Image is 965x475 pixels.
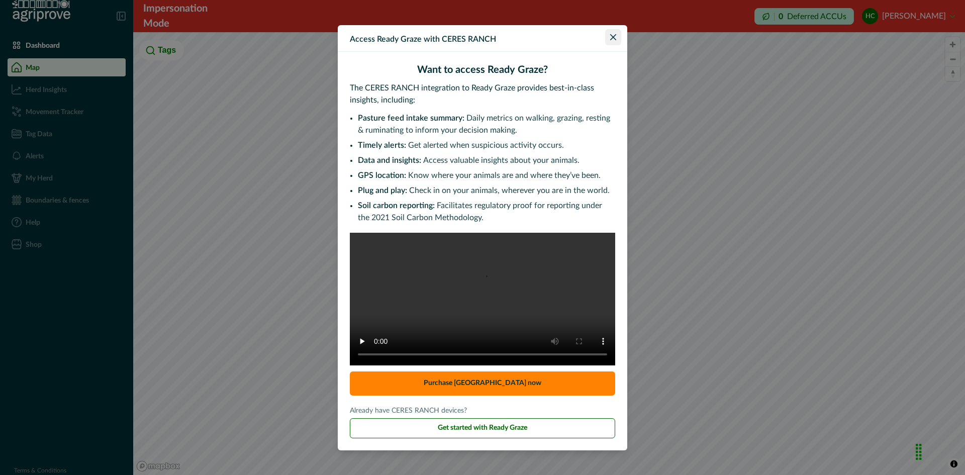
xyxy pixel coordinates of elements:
[605,29,621,45] button: Close
[408,171,601,179] span: Know where your animals are and where they’ve been.
[358,171,406,179] span: GPS location:
[911,437,927,467] div: Drag
[350,406,615,418] p: Already have CERES RANCH devices?
[358,156,421,164] span: Data and insights:
[350,371,615,396] button: Purchase [GEOGRAPHIC_DATA] now
[358,186,407,195] span: Plug and play:
[423,156,580,164] span: Access valuable insights about your animals.
[409,186,610,195] span: Check in on your animals, wherever you are in the world.
[358,114,610,134] span: Daily metrics on walking, grazing, resting & ruminating to inform your decision making.
[408,141,564,149] span: Get alerted when suspicious activity occurs.
[358,202,602,222] span: Facilitates regulatory proof for reporting under the 2021 Soil Carbon Methodology.
[358,114,464,122] span: Pasture feed intake summary:
[358,141,406,149] span: Timely alerts:
[350,82,615,106] p: The CERES RANCH integration to Ready Graze provides best-in-class insights, including:
[338,25,627,52] header: Access Ready Graze with CERES RANCH
[350,64,615,76] h2: Want to access Ready Graze?
[915,427,965,475] iframe: Chat Widget
[350,418,615,438] button: Get started with Ready Graze
[358,202,435,210] span: Soil carbon reporting:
